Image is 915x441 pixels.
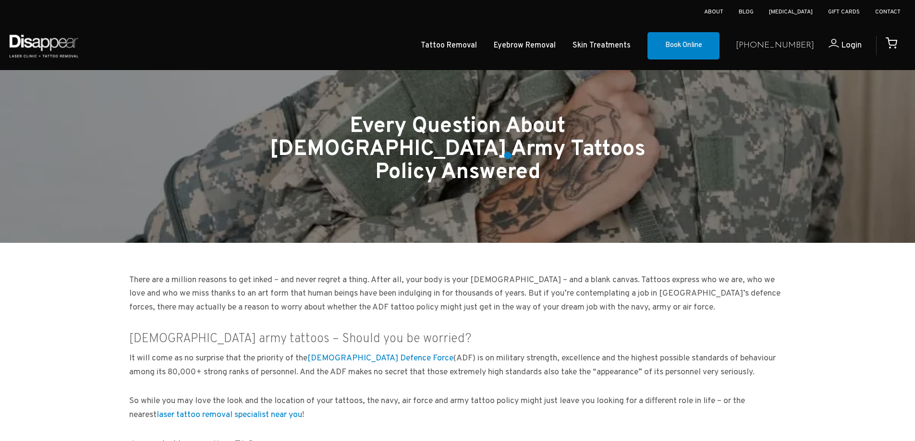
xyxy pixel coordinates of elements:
a: Contact [875,8,901,16]
a: [DEMOGRAPHIC_DATA] Defence Force [307,353,453,364]
p: It will come as no surprise that the priority of the (ADF) is on military strength, excellence an... [129,352,786,380]
a: [PHONE_NUMBER] [736,39,814,53]
a: Book Online [647,32,720,60]
img: Disappear - Laser Clinic and Tattoo Removal Services in Sydney, Australia [7,29,80,63]
p: So while you may love the look and the location of your tattoos, the navy, air force and army tat... [129,394,786,422]
a: Login [814,39,862,53]
a: Skin Treatments [573,39,631,53]
p: There are a million reasons to get inked – and never regret a thing. After all, your body is your... [129,274,786,315]
a: laser tattoo removal specialist near you [157,409,302,420]
h1: Every Question About [DEMOGRAPHIC_DATA] Army Tattoos Policy Answered [249,115,666,184]
a: Eyebrow Removal [494,39,556,53]
span: Login [841,40,862,51]
a: About [704,8,723,16]
a: [MEDICAL_DATA] [769,8,813,16]
a: Blog [739,8,754,16]
a: Gift Cards [828,8,860,16]
a: Tattoo Removal [421,39,477,53]
h3: [DEMOGRAPHIC_DATA] army tattoos – Should you be worried? [129,333,786,346]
